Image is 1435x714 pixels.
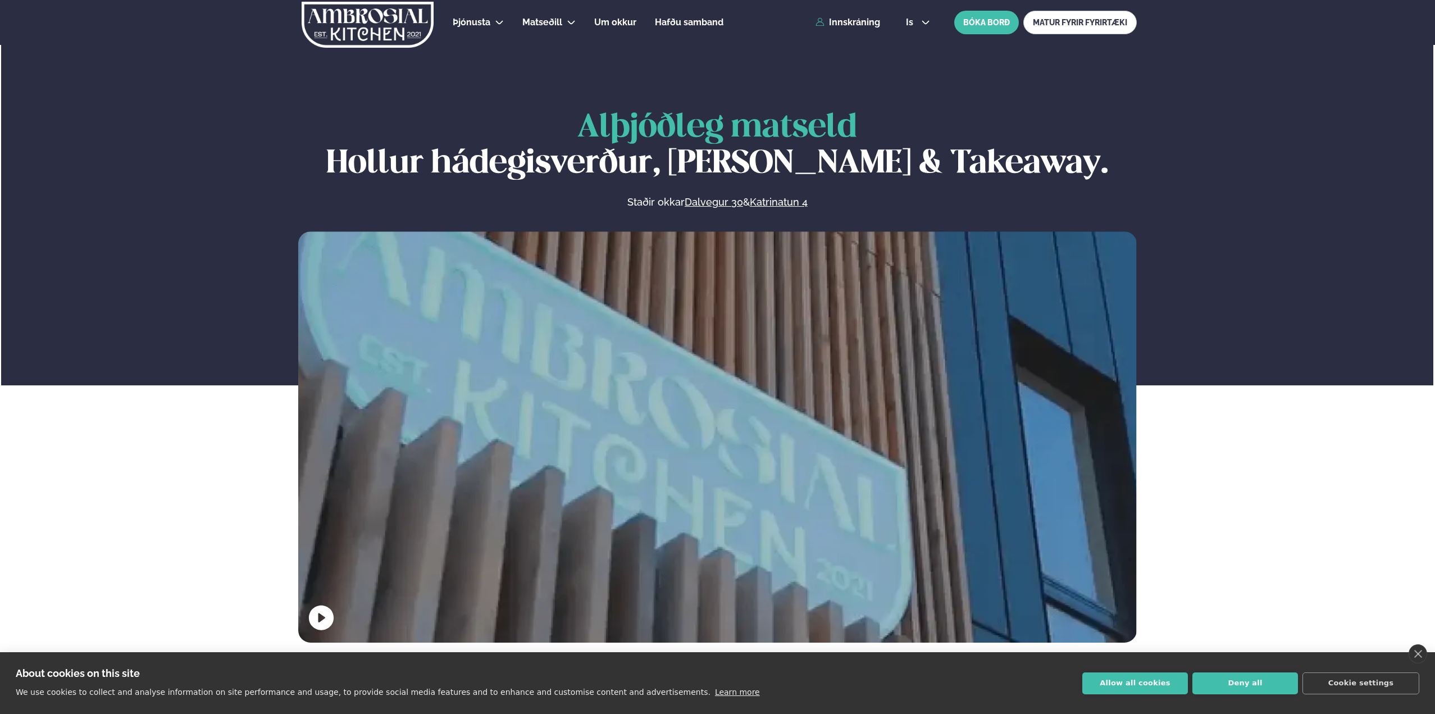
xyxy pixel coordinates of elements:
[300,2,435,48] img: logo
[1082,672,1188,694] button: Allow all cookies
[750,195,808,209] a: Katrinatun 4
[897,18,939,27] button: is
[715,688,760,697] a: Learn more
[594,16,636,29] a: Um okkur
[453,16,490,29] a: Þjónusta
[298,110,1137,182] h1: Hollur hádegisverður, [PERSON_NAME] & Takeaway.
[453,17,490,28] span: Þjónusta
[655,16,723,29] a: Hafðu samband
[16,688,710,697] p: We use cookies to collect and analyse information on site performance and usage, to provide socia...
[1023,11,1137,34] a: MATUR FYRIR FYRIRTÆKI
[594,17,636,28] span: Um okkur
[505,195,930,209] p: Staðir okkar &
[816,17,880,28] a: Innskráning
[954,11,1019,34] button: BÓKA BORÐ
[577,112,857,143] span: Alþjóðleg matseld
[1192,672,1298,694] button: Deny all
[522,17,562,28] span: Matseðill
[522,16,562,29] a: Matseðill
[906,18,917,27] span: is
[655,17,723,28] span: Hafðu samband
[16,667,140,679] strong: About cookies on this site
[1302,672,1419,694] button: Cookie settings
[1409,644,1427,663] a: close
[685,195,743,209] a: Dalvegur 30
